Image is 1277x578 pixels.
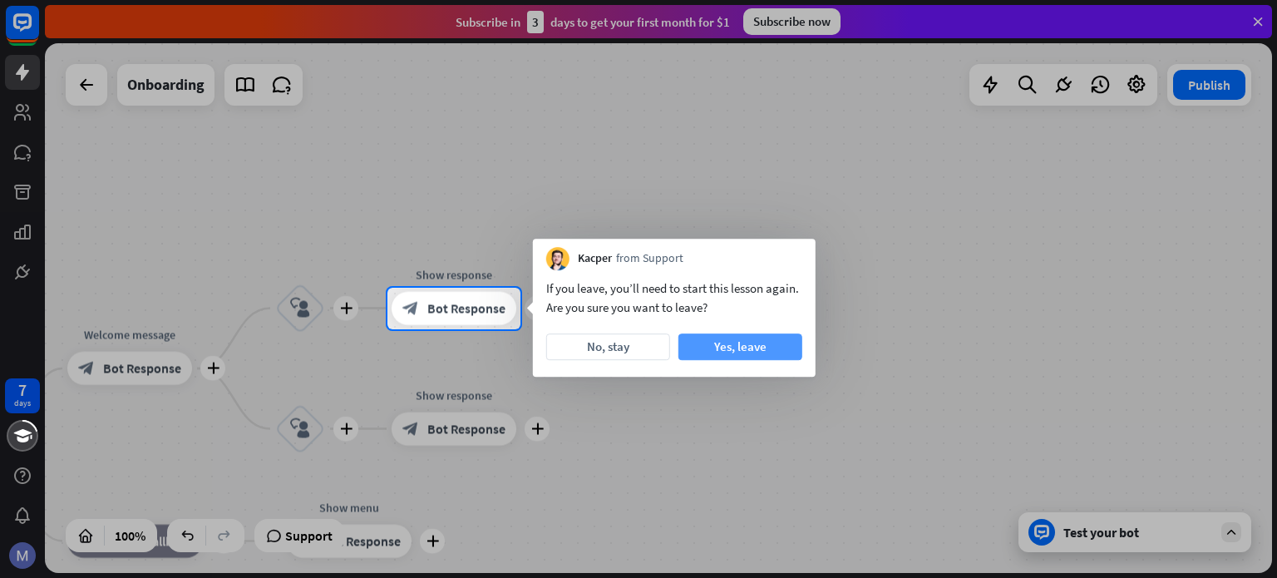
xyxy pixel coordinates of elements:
button: Yes, leave [678,333,802,360]
button: No, stay [546,333,670,360]
span: Kacper [578,250,612,267]
span: Bot Response [427,300,505,317]
span: from Support [616,250,683,267]
div: If you leave, you’ll need to start this lesson again. Are you sure you want to leave? [546,279,802,317]
i: block_bot_response [402,300,419,317]
button: Open LiveChat chat widget [13,7,63,57]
